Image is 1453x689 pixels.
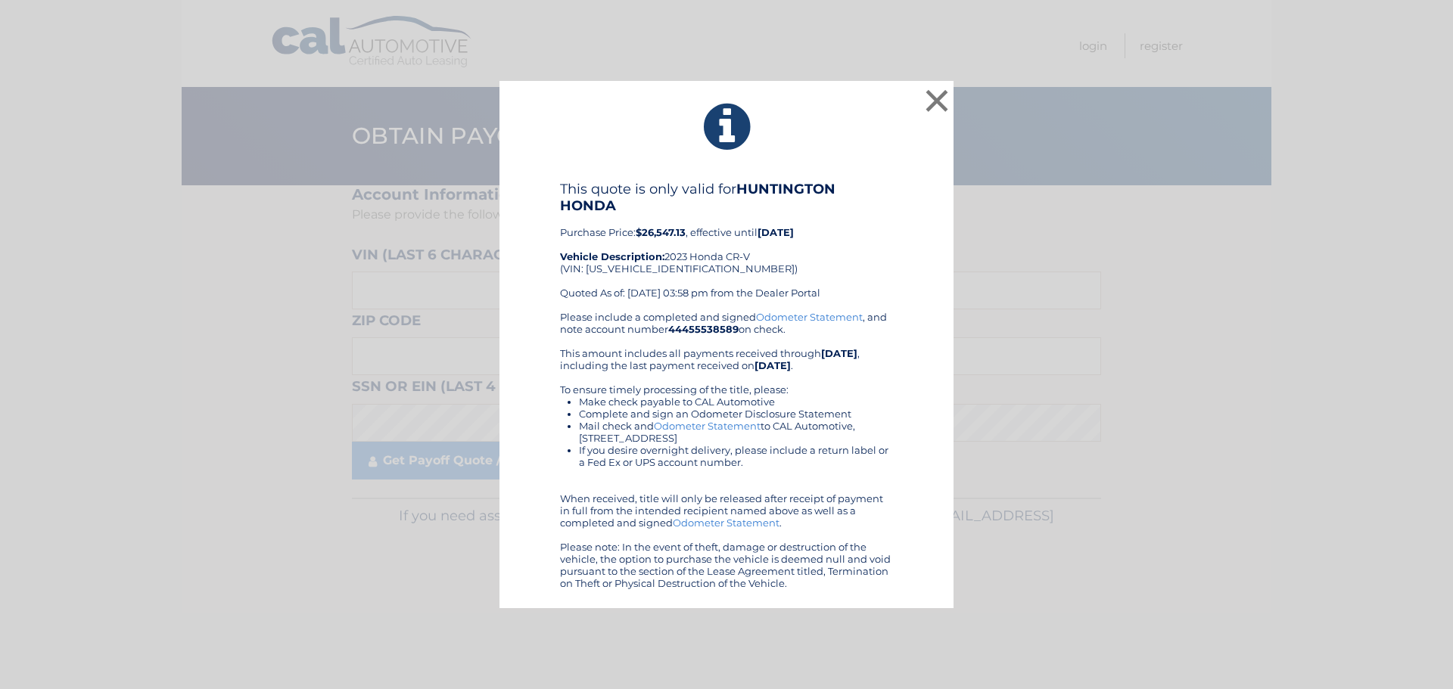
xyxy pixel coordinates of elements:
[821,347,857,359] b: [DATE]
[756,311,863,323] a: Odometer Statement
[758,226,794,238] b: [DATE]
[560,181,893,311] div: Purchase Price: , effective until 2023 Honda CR-V (VIN: [US_VEHICLE_IDENTIFICATION_NUMBER]) Quote...
[579,420,893,444] li: Mail check and to CAL Automotive, [STREET_ADDRESS]
[579,408,893,420] li: Complete and sign an Odometer Disclosure Statement
[636,226,686,238] b: $26,547.13
[560,311,893,589] div: Please include a completed and signed , and note account number on check. This amount includes al...
[654,420,761,432] a: Odometer Statement
[673,517,779,529] a: Odometer Statement
[755,359,791,371] b: [DATE]
[668,323,739,335] b: 44455538589
[560,250,664,262] strong: Vehicle Description:
[560,181,835,214] b: HUNTINGTON HONDA
[579,444,893,468] li: If you desire overnight delivery, please include a return label or a Fed Ex or UPS account number.
[560,181,893,214] h4: This quote is only valid for
[579,396,893,408] li: Make check payable to CAL Automotive
[922,85,952,116] button: ×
